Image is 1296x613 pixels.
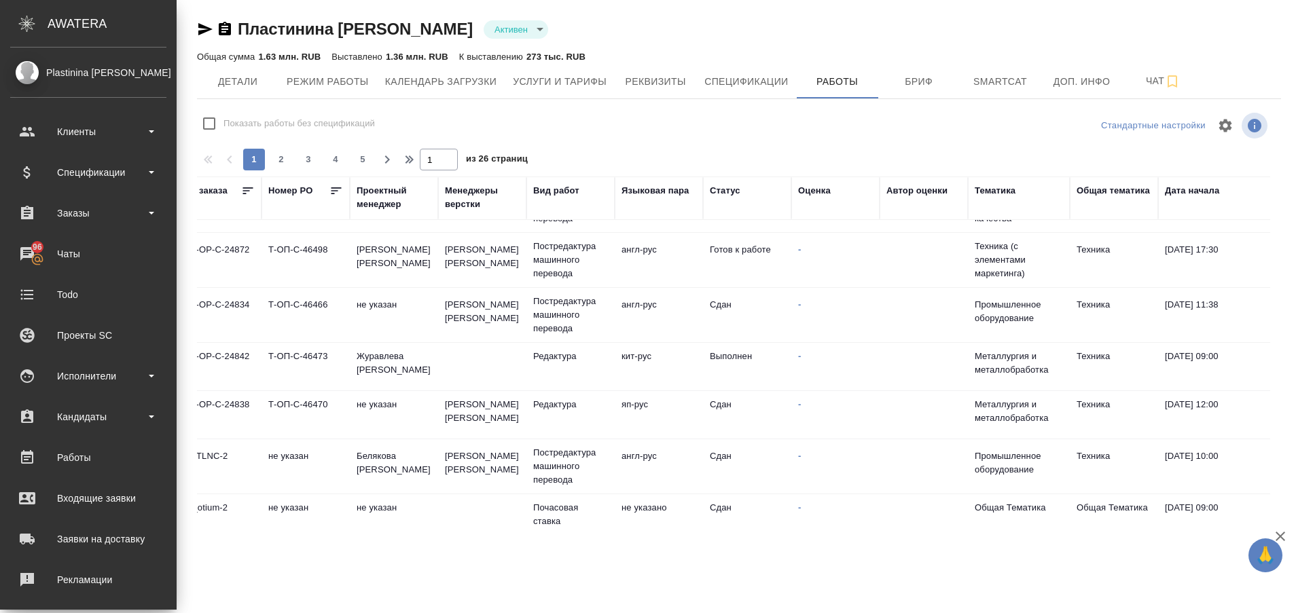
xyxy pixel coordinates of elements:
span: Спецификации [704,73,788,90]
a: Todo [3,278,173,312]
td: [DATE] 09:00 [1158,494,1294,542]
td: Журавлева [PERSON_NAME] [350,343,438,390]
a: 96Чаты [3,237,173,271]
td: не указан [350,391,438,439]
td: Т-ОП-С-46470 [262,391,350,439]
button: 4 [325,149,346,170]
td: Выполнен [703,343,791,390]
td: [DATE] 10:00 [1158,443,1294,490]
td: кит-рус [615,343,703,390]
div: split button [1098,115,1209,136]
a: - [798,299,801,310]
td: S_ATLNC-2 [173,443,262,490]
p: Редактура [533,350,608,363]
td: Т-ОП-С-46498 [262,236,350,284]
div: Номер PO [268,184,312,198]
a: Рекламации [3,563,173,597]
td: [DATE] 11:38 [1158,291,1294,339]
td: Сдан [703,443,791,490]
div: Оценка [798,184,831,198]
span: Работы [805,73,870,90]
p: 273 тыс. RUB [526,52,586,62]
span: Чат [1131,73,1196,90]
td: Сдан [703,291,791,339]
a: - [798,451,801,461]
td: не указан [350,494,438,542]
td: dtp_otium-2 [173,494,262,542]
div: Проектный менеджер [357,184,431,211]
div: Языковая пара [622,184,689,198]
a: - [798,351,801,361]
a: - [798,244,801,255]
td: [PERSON_NAME] [PERSON_NAME] [350,236,438,284]
div: Статус [710,184,740,198]
span: Детали [205,73,270,90]
p: Металлургия и металлобработка [975,350,1063,377]
span: из 26 страниц [466,151,528,170]
td: Сдан [703,494,791,542]
a: - [798,502,801,513]
button: 2 [270,149,292,170]
p: Металлургия и металлобработка [975,398,1063,425]
td: Белякова [PERSON_NAME] [350,443,438,490]
div: Менеджеры верстки [445,184,520,211]
td: Техника [1070,236,1158,284]
a: Работы [3,441,173,475]
div: Вид работ [533,184,579,198]
p: Промышленное оборудование [975,449,1063,477]
div: Рекламации [10,570,166,590]
td: не указан [262,494,350,542]
span: Smartcat [968,73,1033,90]
p: Почасовая ставка [533,501,608,528]
p: Постредактура машинного перевода [533,240,608,280]
div: Чаты [10,244,166,264]
td: S_T-OP-C-24834 [173,291,262,339]
td: Сдан [703,391,791,439]
td: англ-рус [615,236,703,284]
span: 5 [352,153,374,166]
p: Постредактура машинного перевода [533,446,608,487]
div: Работы [10,447,166,468]
td: Готов к работе [703,236,791,284]
span: Реквизиты [623,73,688,90]
td: [PERSON_NAME] [PERSON_NAME] [438,236,526,284]
button: Скопировать ссылку [217,21,233,37]
td: Т-ОП-С-46466 [262,291,350,339]
td: S_T-OP-C-24838 [173,391,262,439]
p: Общая сумма [197,52,258,62]
a: Проекты SC [3,318,173,352]
div: Проекты SC [10,325,166,346]
svg: Подписаться [1164,73,1181,90]
a: Входящие заявки [3,481,173,515]
p: 1.63 млн. RUB [258,52,321,62]
div: Заказы [10,203,166,223]
a: Пластинина [PERSON_NAME] [238,20,473,38]
span: Настроить таблицу [1209,109,1242,142]
span: 🙏 [1254,541,1277,570]
span: Бриф [886,73,952,90]
div: Тематика [975,184,1015,198]
td: Техника [1070,291,1158,339]
td: [DATE] 09:00 [1158,343,1294,390]
p: Редактура [533,398,608,411]
td: Т-ОП-С-46473 [262,343,350,390]
td: Техника [1070,443,1158,490]
p: Постредактура машинного перевода [533,295,608,335]
a: - [798,399,801,409]
p: К выставлению [459,52,526,62]
div: Plastinina [PERSON_NAME] [10,65,166,80]
div: Общая тематика [1077,184,1150,198]
button: 5 [352,149,374,170]
td: [PERSON_NAME] [PERSON_NAME] [438,391,526,439]
td: Общая Тематика [1070,494,1158,542]
p: 1.36 млн. RUB [386,52,448,62]
td: Техника [1070,391,1158,439]
span: Режим работы [287,73,369,90]
p: Выставлено [331,52,386,62]
td: [DATE] 17:30 [1158,236,1294,284]
span: 3 [298,153,319,166]
td: англ-рус [615,443,703,490]
td: яп-рус [615,391,703,439]
div: Клиенты [10,122,166,142]
div: Код заказа [180,184,228,198]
